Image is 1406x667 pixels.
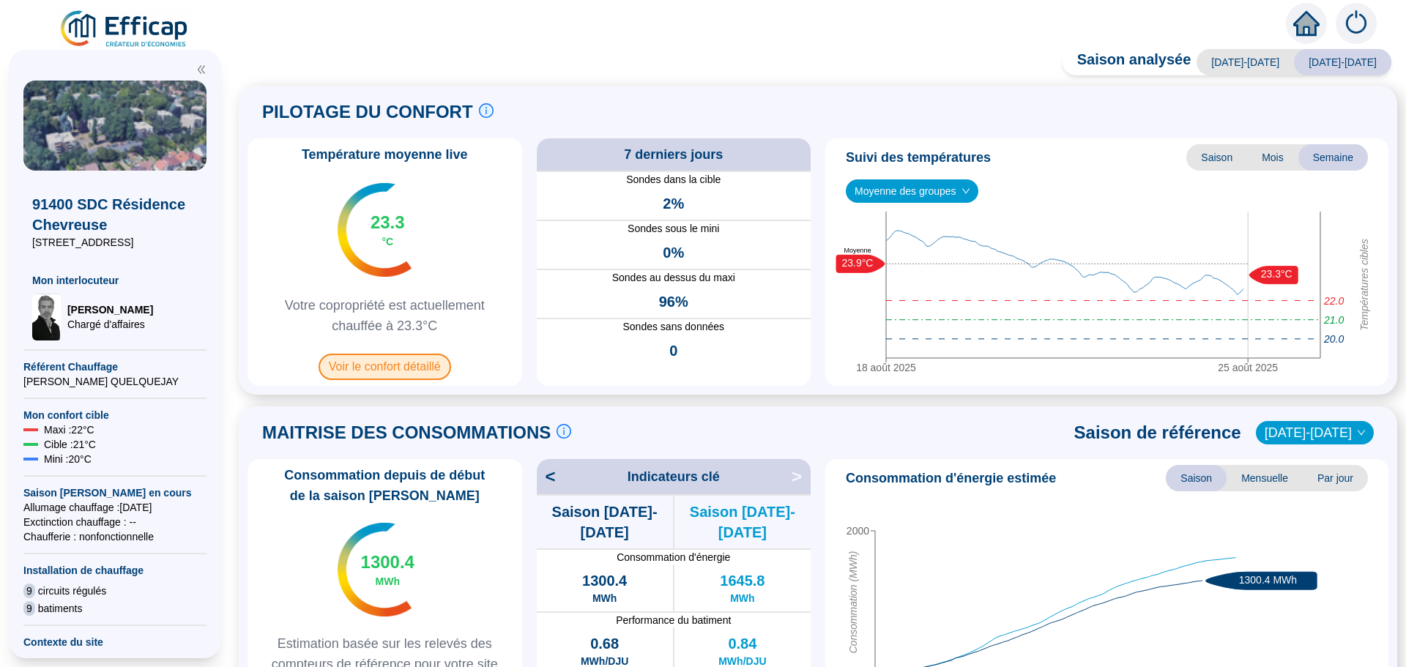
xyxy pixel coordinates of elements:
[663,242,684,263] span: 0%
[961,187,970,195] span: down
[1294,49,1391,75] span: [DATE]-[DATE]
[44,452,92,466] span: Mini : 20 °C
[846,147,991,168] span: Suivi des températures
[23,529,207,544] span: Chaufferie : non fonctionnelle
[253,465,516,506] span: Consommation depuis de début de la saison [PERSON_NAME]
[262,421,551,444] span: MAITRISE DES CONSOMMATIONS
[23,359,207,374] span: Référent Chauffage
[1323,295,1344,307] tspan: 22.0
[1186,144,1247,171] span: Saison
[262,100,473,124] span: PILOTAGE DU CONFORT
[67,302,153,317] span: [PERSON_NAME]
[844,247,871,255] text: Moyenne
[856,362,916,373] tspan: 18 août 2025
[537,221,811,236] span: Sondes sous le mini
[196,64,207,75] span: double-left
[44,422,94,437] span: Maxi : 22 °C
[537,550,811,564] span: Consommation d'énergie
[67,317,153,332] span: Chargé d'affaires
[293,144,477,165] span: Température moyenne live
[23,563,207,578] span: Installation de chauffage
[592,591,617,605] span: MWh
[537,270,811,286] span: Sondes au dessus du maxi
[720,570,765,591] span: 1645.8
[1358,239,1370,332] tspan: Températures cibles
[1303,465,1368,491] span: Par jour
[846,468,1056,488] span: Consommation d'énergie estimée
[628,466,720,487] span: Indicateurs clé
[537,502,673,543] span: Saison [DATE]-[DATE]
[730,591,754,605] span: MWh
[1265,422,1365,444] span: 2022-2023
[38,601,83,616] span: batiments
[338,523,412,616] img: indicateur températures
[371,211,405,234] span: 23.3
[23,635,207,649] span: Contexte du site
[1197,49,1294,75] span: [DATE]-[DATE]
[32,294,62,340] img: Chargé d'affaires
[792,465,811,488] span: >
[728,633,756,654] span: 0.84
[23,485,207,500] span: Saison [PERSON_NAME] en cours
[253,295,516,336] span: Votre copropriété est actuellement chauffée à 23.3°C
[479,103,494,118] span: info-circle
[674,502,811,543] span: Saison [DATE]-[DATE]
[537,319,811,335] span: Sondes sans données
[847,551,859,654] tspan: Consommation (MWh)
[1227,465,1303,491] span: Mensuelle
[1336,3,1377,44] img: alerts
[1063,49,1191,75] span: Saison analysée
[23,584,35,598] span: 9
[338,183,412,277] img: indicateur températures
[319,354,451,380] span: Voir le confort détaillé
[669,340,677,361] span: 0
[582,570,627,591] span: 1300.4
[1323,314,1344,326] tspan: 21.0
[537,172,811,187] span: Sondes dans la cible
[23,601,35,616] span: 9
[38,584,106,598] span: circuits régulés
[23,408,207,422] span: Mon confort cible
[1247,144,1298,171] span: Mois
[659,291,688,312] span: 96%
[1261,269,1292,280] text: 23.3°C
[23,515,207,529] span: Exctinction chauffage : --
[1293,10,1320,37] span: home
[23,500,207,515] span: Allumage chauffage : [DATE]
[1357,428,1366,437] span: down
[1239,574,1297,586] text: 1300.4 MWh
[361,551,414,574] span: 1300.4
[32,235,198,250] span: [STREET_ADDRESS]
[663,193,684,214] span: 2%
[376,574,400,589] span: MWh
[32,273,198,288] span: Mon interlocuteur
[1218,362,1278,373] tspan: 25 août 2025
[1298,144,1368,171] span: Semaine
[59,9,191,50] img: efficap energie logo
[557,424,571,439] span: info-circle
[624,144,723,165] span: 7 derniers jours
[382,234,393,249] span: °C
[1074,421,1241,444] span: Saison de référence
[32,194,198,235] span: 91400 SDC Résidence Chevreuse
[1323,333,1344,345] tspan: 20.0
[23,374,207,389] span: [PERSON_NAME] QUELQUEJAY
[855,180,970,202] span: Moyenne des groupes
[847,525,869,537] tspan: 2000
[537,613,811,627] span: Performance du batiment
[842,257,874,269] text: 23.9°C
[590,633,619,654] span: 0.68
[44,437,96,452] span: Cible : 21 °C
[537,465,556,488] span: <
[1166,465,1227,491] span: Saison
